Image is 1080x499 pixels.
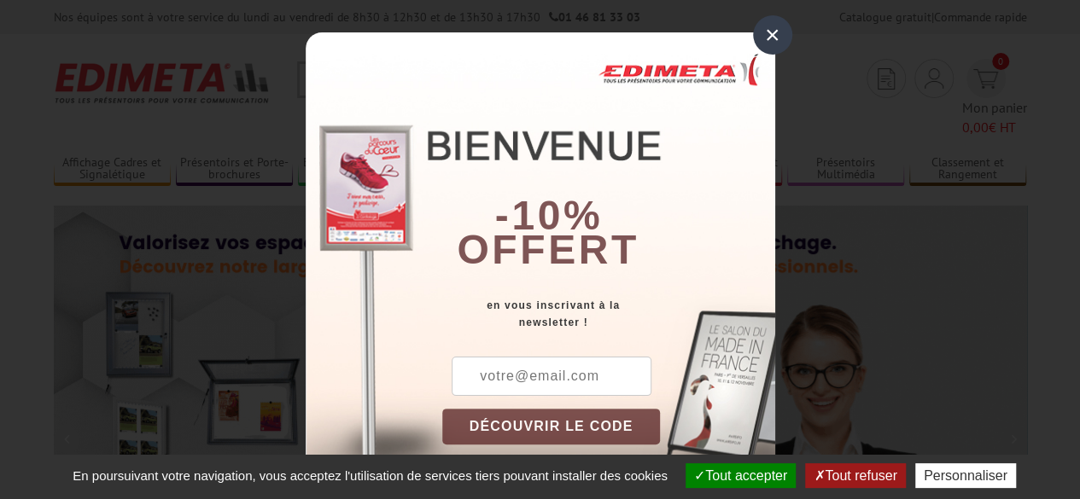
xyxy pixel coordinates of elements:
button: Tout refuser [805,463,905,488]
div: en vous inscrivant à la newsletter ! [442,297,775,331]
span: En poursuivant votre navigation, vous acceptez l'utilisation de services tiers pouvant installer ... [64,468,676,483]
font: offert [457,227,639,272]
div: × [753,15,792,55]
input: votre@email.com [452,357,651,396]
b: -10% [495,193,603,238]
button: Personnaliser (fenêtre modale) [915,463,1016,488]
button: DÉCOUVRIR LE CODE [442,409,661,444]
button: Tout accepter [686,463,796,488]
